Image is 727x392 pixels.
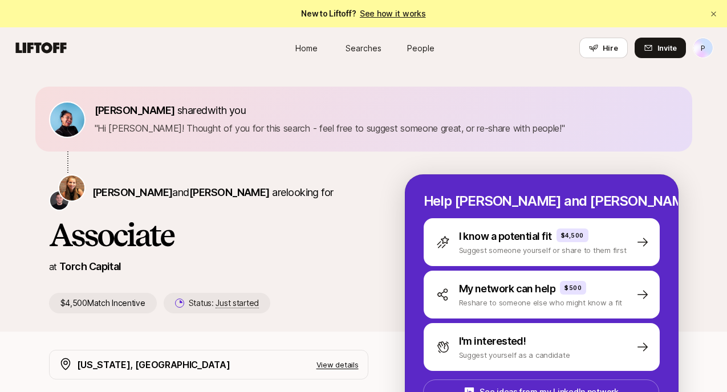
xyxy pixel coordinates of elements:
[459,281,556,297] p: My network can help
[95,104,175,116] span: [PERSON_NAME]
[459,297,623,308] p: Reshare to someone else who might know a fit
[335,38,392,59] a: Searches
[561,231,584,240] p: $4,500
[95,121,565,136] p: " Hi [PERSON_NAME]! Thought of you for this search - feel free to suggest someone great, or re-sh...
[189,296,259,310] p: Status:
[208,104,246,116] span: with you
[701,41,705,55] p: P
[95,103,251,119] p: shared
[657,42,677,54] span: Invite
[459,349,570,361] p: Suggest yourself as a candidate
[49,218,368,252] h1: Associate
[392,38,449,59] a: People
[59,260,121,272] a: Torch Capital
[301,7,425,21] span: New to Liftoff?
[92,185,334,201] p: are looking for
[424,193,660,209] p: Help [PERSON_NAME] and [PERSON_NAME] hire
[49,259,57,274] p: at
[459,244,627,256] p: Suggest someone yourself or share to them first
[360,9,426,18] a: See how it works
[407,42,434,54] span: People
[172,186,269,198] span: and
[603,42,618,54] span: Hire
[189,186,270,198] span: [PERSON_NAME]
[92,186,173,198] span: [PERSON_NAME]
[59,175,84,201] img: Katie Reiner
[77,357,230,372] p: [US_STATE], [GEOGRAPHIC_DATA]
[459,333,526,349] p: I'm interested!
[50,103,84,137] img: 678d0f93_288a_41d9_ba69_5248bbad746e.jpg
[579,38,628,58] button: Hire
[216,298,259,308] span: Just started
[295,42,318,54] span: Home
[459,228,552,244] p: I know a potential fit
[278,38,335,59] a: Home
[635,38,686,58] button: Invite
[316,359,359,370] p: View details
[564,283,582,292] p: $500
[49,293,157,313] p: $4,500 Match Incentive
[50,191,68,210] img: Christopher Harper
[346,42,381,54] span: Searches
[693,38,713,58] button: P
